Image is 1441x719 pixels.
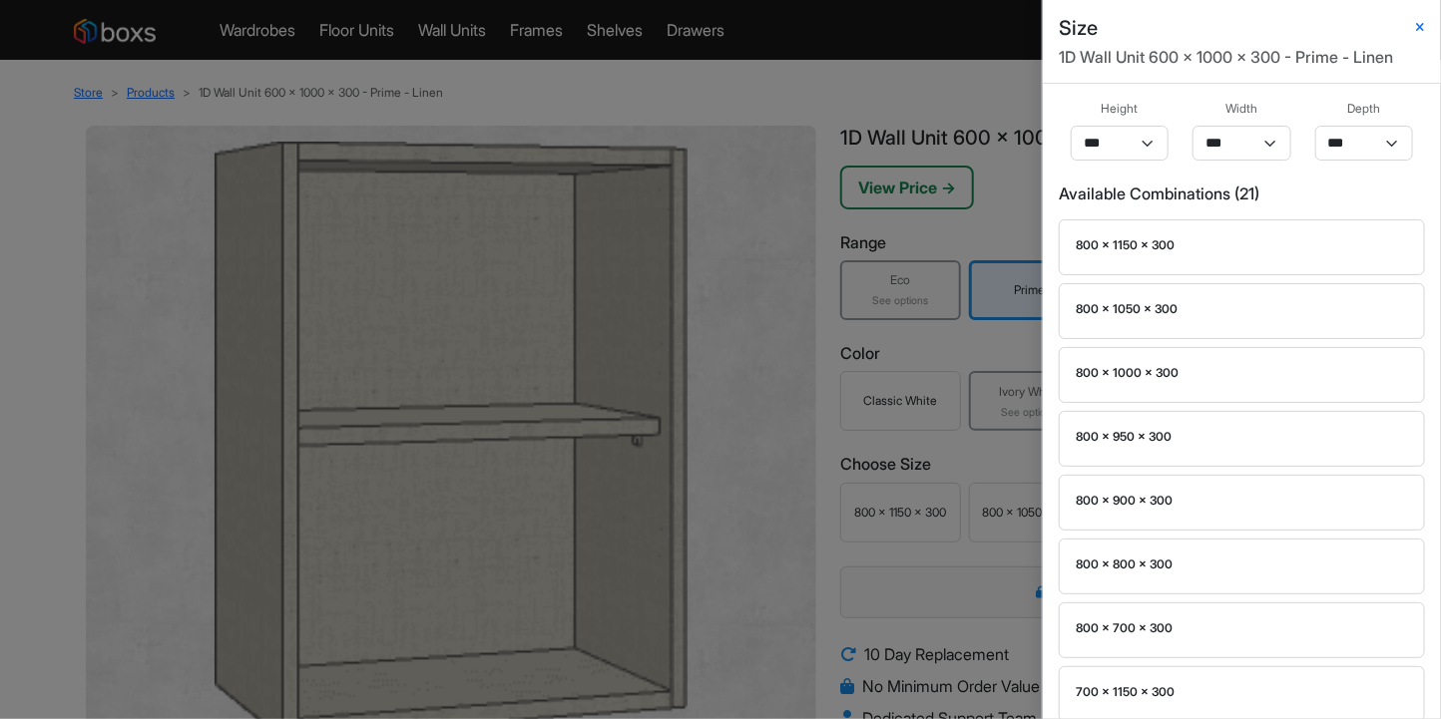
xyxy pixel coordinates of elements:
[1076,555,1408,573] div: 800 x 800 x 300
[1059,48,1425,67] h6: 1D Wall Unit 600 x 1000 x 300 - Prime - Linen
[1347,100,1380,118] span: Depth
[1076,364,1408,382] div: 800 x 1000 x 300
[1076,236,1408,254] div: 800 x 1150 x 300
[1059,16,1098,40] h5: Size
[1076,428,1408,446] div: 800 x 950 x 300
[1059,184,1425,203] h6: Available Combinations ( 21 )
[1102,100,1139,118] span: Height
[1076,300,1408,318] div: 800 x 1050 x 300
[1076,683,1408,701] div: 700 x 1150 x 300
[1076,492,1408,510] div: 800 x 900 x 300
[1225,100,1257,118] span: Width
[1076,619,1408,637] div: 800 x 700 x 300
